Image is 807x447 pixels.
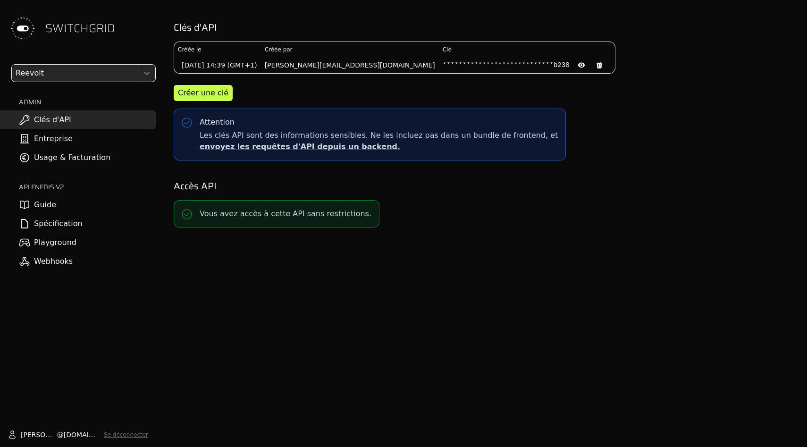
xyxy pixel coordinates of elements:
[45,21,115,36] span: SWITCHGRID
[261,42,439,57] th: Créée par
[64,430,100,439] span: [DOMAIN_NAME]
[174,85,233,101] button: Créer une clé
[200,130,558,152] span: Les clés API sont des informations sensibles. Ne les incluez pas dans un bundle de frontend, et
[8,13,38,43] img: Switchgrid Logo
[261,57,439,73] td: [PERSON_NAME][EMAIL_ADDRESS][DOMAIN_NAME]
[104,431,148,439] button: Se déconnecter
[178,87,228,99] div: Créer une clé
[19,182,156,192] h2: API ENEDIS v2
[57,430,64,439] span: @
[200,117,235,128] div: Attention
[174,42,261,57] th: Créée le
[21,430,57,439] span: [PERSON_NAME]
[19,97,156,107] h2: ADMIN
[200,141,558,152] p: envoyez les requêtes d'API depuis un backend.
[200,208,371,219] p: Vous avez accès à cette API sans restrictions.
[174,21,794,34] h2: Clés d'API
[439,42,615,57] th: Clé
[174,57,261,73] td: [DATE] 14:39 (GMT+1)
[174,179,794,193] h2: Accès API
